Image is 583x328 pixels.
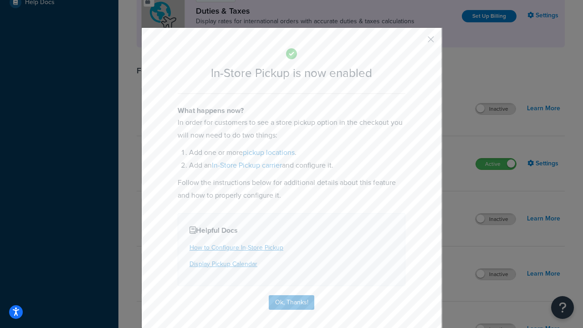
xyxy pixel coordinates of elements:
button: Ok, Thanks! [269,295,314,310]
li: Add one or more . [189,146,405,159]
h2: In-Store Pickup is now enabled [178,67,405,80]
li: Add an and configure it. [189,159,405,172]
a: pickup locations [243,147,295,158]
a: Display Pickup Calendar [189,259,257,269]
h4: Helpful Docs [189,225,394,236]
h4: What happens now? [178,105,405,116]
a: How to Configure In-Store Pickup [189,243,283,252]
p: In order for customers to see a store pickup option in the checkout you will now need to do two t... [178,116,405,142]
p: Follow the instructions below for additional details about this feature and how to properly confi... [178,176,405,202]
a: In-Store Pickup carrier [212,160,282,170]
